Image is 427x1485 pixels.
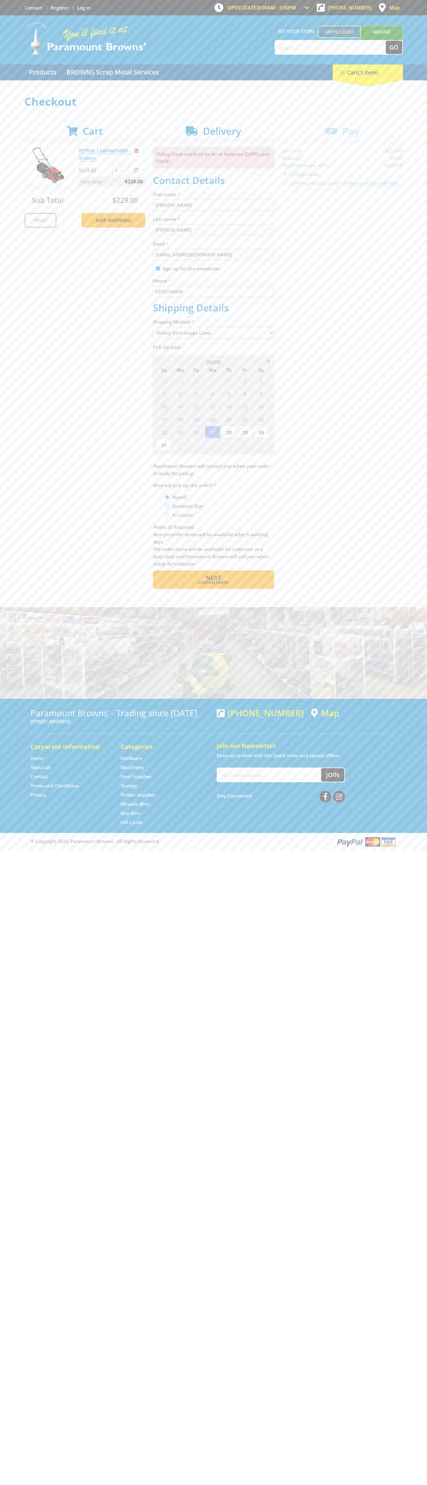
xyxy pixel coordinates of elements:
input: Please enter your last name. [153,224,274,235]
span: 6 [205,387,220,400]
a: Go to the About Us page [31,764,51,771]
span: 11 [172,400,188,413]
span: Th [221,366,237,374]
span: Tu [189,366,204,374]
label: Sign up for the newsletter [163,266,220,272]
a: Go to the Gift Cards page [121,819,142,826]
a: Go to the Hardware page [121,755,142,761]
span: 17 [156,413,172,425]
a: Keep Shopping [81,213,145,228]
span: 16 [253,400,269,413]
div: Cart [333,64,403,80]
h3: Paramount Browns' - Trading since [DATE] [31,708,211,718]
a: Go to the Contact page [31,773,48,780]
span: Fr [237,366,253,374]
span: 8 [237,387,253,400]
div: Stay Connected [217,788,345,803]
span: Sub Total [32,195,63,205]
span: 26 [189,426,204,438]
span: 23 [253,413,269,425]
span: Mo [172,366,188,374]
span: 20 [205,413,220,425]
span: 1 [172,439,188,451]
label: Myself [170,492,189,502]
span: 1 [237,375,253,387]
input: Please select who will pick up the order. [165,495,169,499]
span: 3 [205,439,220,451]
span: 2 [189,439,204,451]
span: Su [156,366,172,374]
input: Please select who will pick up the order. [165,504,169,508]
span: 27 [156,375,172,387]
span: $229.00 [112,195,138,205]
a: Go to the Steel Supplies page [121,773,151,780]
input: Please enter your email address. [153,249,274,260]
label: Email [153,240,274,248]
input: Please enter your telephone number. [153,286,274,297]
span: (1 item) [358,69,378,76]
span: $229.00 [125,177,143,186]
img: PayPal, Mastercard, Visa accepted [336,836,397,847]
span: 19 [189,413,204,425]
button: Go [386,41,402,54]
p: Pickup Date needs to be on or between [DATE] and [DATE] [153,147,274,168]
span: 2 [253,375,269,387]
a: Print [24,213,56,228]
span: 29 [189,375,204,387]
label: Pick Up Date [153,343,274,351]
label: Shipping Method [153,318,274,325]
span: 14 [221,400,237,413]
button: Next Confirm order [153,570,274,589]
p: Item total: [79,177,145,186]
input: Please select who will pick up the order. [165,513,169,517]
span: Confirm order [166,581,261,585]
label: Who will pick up the order? [153,482,274,489]
a: Go to the registration page [51,5,69,11]
a: Go to the Privacy page [31,792,46,798]
h2: Contact Details [153,174,274,186]
p: Keep up to date with the latest news and special offers. [217,752,397,759]
h2: Shipping Details [153,302,274,313]
a: Go to the Home page [31,755,44,761]
label: First name [153,191,274,198]
input: Please enter your first name. [153,200,274,211]
span: 15 [237,400,253,413]
a: Log in [77,5,90,11]
span: Sa [253,366,269,374]
span: 10 [156,400,172,413]
span: 30 [205,375,220,387]
span: 29 [237,426,253,438]
em: Photo ID Required. Non-preorder items will be available after 5 working days Pre-order items will... [153,524,269,567]
span: 24 [156,426,172,438]
button: Join [321,768,344,782]
a: Remove from cart [135,148,139,154]
span: 12 [189,400,204,413]
a: Mount [PERSON_NAME] [360,26,403,49]
span: Cart [83,124,103,137]
img: Paramount Browns' [24,21,147,55]
input: Search [275,41,386,54]
span: 4 [172,387,188,400]
a: Go to the Contact page [25,5,42,11]
span: We [205,366,220,374]
h5: Corporate Information [31,743,108,751]
a: Go to the Wheelie Bins page [121,801,149,807]
h1: Checkout [24,96,403,108]
span: Delivery [203,124,241,137]
span: OPEN [DATE] [227,4,296,11]
a: Go to the Machinery page [121,764,144,771]
span: 31 [156,439,172,451]
span: 28 [221,426,237,438]
a: Go to the Terms and Conditions page [31,783,79,789]
p: $229.00 [79,167,111,174]
a: Go to the BROWNS Scrap Metal Services page [62,64,163,80]
span: 18 [172,413,188,425]
img: PETROL LAWNMOWER - 410mm [30,147,67,184]
select: Please select a shipping method. [153,327,274,339]
span: [DATE] [206,359,221,365]
a: Go to the Storage page [121,783,137,789]
span: Set your store [275,26,318,37]
span: 6 [253,439,269,451]
span: 9 [253,387,269,400]
span: 28 [172,375,188,387]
